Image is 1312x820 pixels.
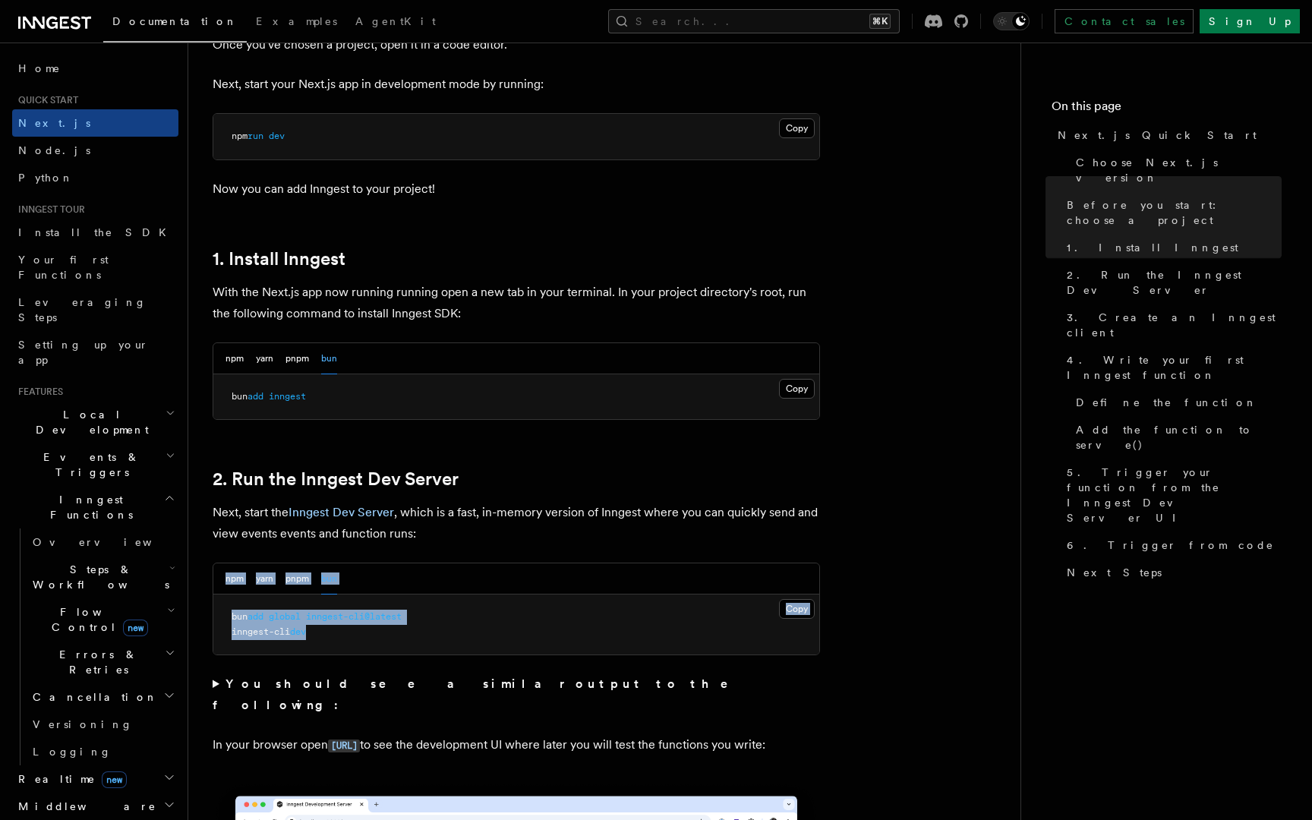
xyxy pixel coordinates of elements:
[33,718,133,730] span: Versioning
[232,611,248,622] span: bun
[1200,9,1300,33] a: Sign Up
[27,683,178,711] button: Cancellation
[256,15,337,27] span: Examples
[355,15,436,27] span: AgentKit
[1067,352,1282,383] span: 4. Write your first Inngest function
[12,793,178,820] button: Middleware
[18,172,74,184] span: Python
[225,343,244,374] button: npm
[12,219,178,246] a: Install the SDK
[1067,465,1282,525] span: 5. Trigger your function from the Inngest Dev Server UI
[1067,565,1162,580] span: Next Steps
[27,711,178,738] a: Versioning
[269,611,301,622] span: global
[232,131,248,141] span: npm
[993,12,1030,30] button: Toggle dark mode
[247,5,346,41] a: Examples
[18,226,175,238] span: Install the SDK
[12,401,178,443] button: Local Development
[232,626,290,637] span: inngest-cli
[18,117,90,129] span: Next.js
[213,676,749,712] strong: You should see a similar output to the following:
[285,343,309,374] button: pnpm
[112,15,238,27] span: Documentation
[1061,531,1282,559] a: 6. Trigger from code
[123,620,148,636] span: new
[102,771,127,788] span: new
[18,144,90,156] span: Node.js
[33,746,112,758] span: Logging
[1061,459,1282,531] a: 5. Trigger your function from the Inngest Dev Server UI
[27,738,178,765] a: Logging
[213,248,345,270] a: 1. Install Inngest
[256,343,273,374] button: yarn
[12,486,178,528] button: Inngest Functions
[1061,234,1282,261] a: 1. Install Inngest
[213,673,820,716] summary: You should see a similar output to the following:
[346,5,445,41] a: AgentKit
[27,689,158,705] span: Cancellation
[289,505,394,519] a: Inngest Dev Server
[103,5,247,43] a: Documentation
[12,55,178,82] a: Home
[269,391,306,402] span: inngest
[1061,304,1282,346] a: 3. Create an Inngest client
[1061,346,1282,389] a: 4. Write your first Inngest function
[213,502,820,544] p: Next, start the , which is a fast, in-memory version of Inngest where you can quickly send and vi...
[27,647,165,677] span: Errors & Retries
[12,246,178,289] a: Your first Functions
[328,740,360,752] code: [URL]
[1061,261,1282,304] a: 2. Run the Inngest Dev Server
[1067,240,1238,255] span: 1. Install Inngest
[12,164,178,191] a: Python
[1067,310,1282,340] span: 3. Create an Inngest client
[256,563,273,594] button: yarn
[306,611,402,622] span: inngest-cli@latest
[18,339,149,366] span: Setting up your app
[321,343,337,374] button: bun
[1076,155,1282,185] span: Choose Next.js version
[12,771,127,787] span: Realtime
[1067,267,1282,298] span: 2. Run the Inngest Dev Server
[248,391,263,402] span: add
[232,391,248,402] span: bun
[1061,559,1282,586] a: Next Steps
[779,599,815,619] button: Copy
[18,296,147,323] span: Leveraging Steps
[12,137,178,164] a: Node.js
[12,203,85,216] span: Inngest tour
[1070,389,1282,416] a: Define the function
[12,449,166,480] span: Events & Triggers
[12,492,164,522] span: Inngest Functions
[12,407,166,437] span: Local Development
[12,528,178,765] div: Inngest Functions
[12,289,178,331] a: Leveraging Steps
[27,598,178,641] button: Flow Controlnew
[321,563,337,594] button: bun
[213,468,459,490] a: 2. Run the Inngest Dev Server
[27,562,169,592] span: Steps & Workflows
[12,765,178,793] button: Realtimenew
[269,131,285,141] span: dev
[12,799,156,814] span: Middleware
[290,626,306,637] span: dev
[1076,395,1257,410] span: Define the function
[12,386,63,398] span: Features
[1058,128,1257,143] span: Next.js Quick Start
[12,331,178,374] a: Setting up your app
[608,9,900,33] button: Search...⌘K
[1070,416,1282,459] a: Add the function to serve()
[869,14,891,29] kbd: ⌘K
[213,282,820,324] p: With the Next.js app now running running open a new tab in your terminal. In your project directo...
[1061,191,1282,234] a: Before you start: choose a project
[18,254,109,281] span: Your first Functions
[328,737,360,752] a: [URL]
[213,34,820,55] p: Once you've chosen a project, open it in a code editor.
[12,94,78,106] span: Quick start
[1055,9,1194,33] a: Contact sales
[27,556,178,598] button: Steps & Workflows
[12,109,178,137] a: Next.js
[1076,422,1282,453] span: Add the function to serve()
[248,131,263,141] span: run
[779,379,815,399] button: Copy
